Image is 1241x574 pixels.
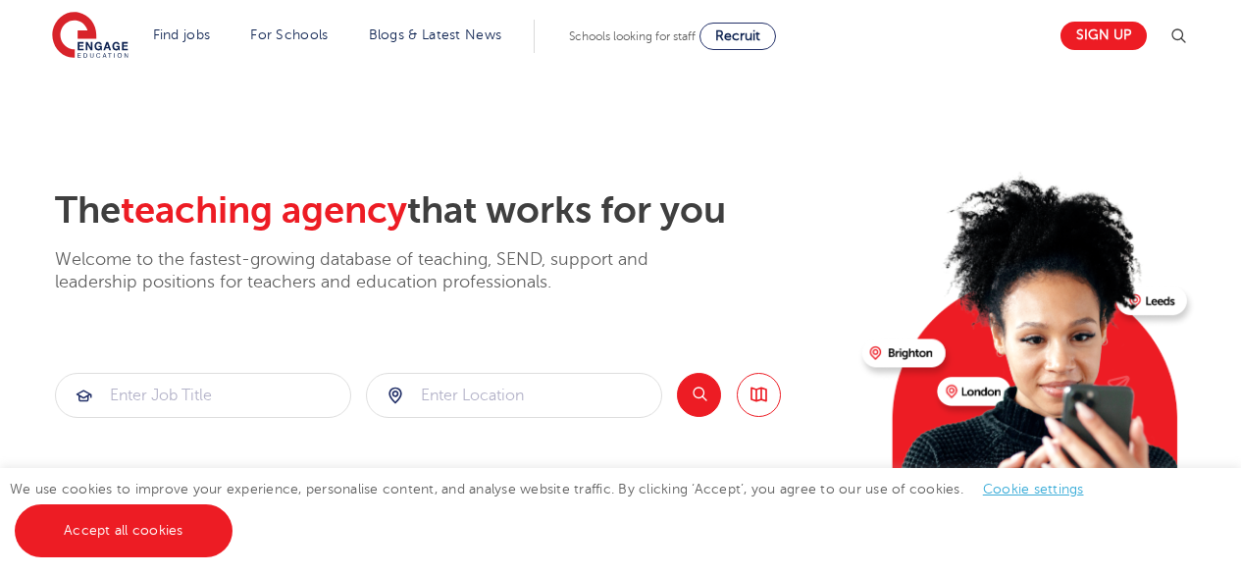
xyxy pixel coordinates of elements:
input: Submit [56,374,350,417]
button: Search [677,373,721,417]
div: Submit [55,373,351,418]
a: Accept all cookies [15,504,233,557]
a: Recruit [699,23,776,50]
a: Find jobs [153,27,211,42]
span: Schools looking for staff [569,29,696,43]
a: Sign up [1060,22,1147,50]
a: For Schools [250,27,328,42]
img: Engage Education [52,12,129,61]
input: Submit [367,374,661,417]
span: Recruit [715,28,760,43]
a: Blogs & Latest News [369,27,502,42]
div: Submit [366,373,662,418]
span: We use cookies to improve your experience, personalise content, and analyse website traffic. By c... [10,482,1104,538]
a: Cookie settings [983,482,1084,496]
h2: The that works for you [55,188,847,234]
span: teaching agency [121,189,407,232]
p: Welcome to the fastest-growing database of teaching, SEND, support and leadership positions for t... [55,248,702,294]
